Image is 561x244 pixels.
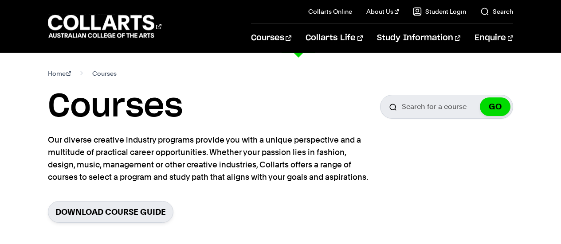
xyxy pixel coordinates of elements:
a: Study Information [377,23,460,53]
a: About Us [366,7,399,16]
a: Home [48,67,71,80]
a: Collarts Life [306,23,363,53]
a: Courses [251,23,291,53]
a: Enquire [475,23,513,53]
input: Search for a course [380,95,513,119]
a: Search [480,7,513,16]
h1: Courses [48,87,183,127]
div: Go to homepage [48,14,161,39]
span: Courses [92,67,117,80]
p: Our diverse creative industry programs provide you with a unique perspective and a multitude of p... [48,134,372,183]
a: Download Course Guide [48,201,173,223]
button: GO [480,97,510,116]
a: Student Login [413,7,466,16]
a: Collarts Online [308,7,352,16]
